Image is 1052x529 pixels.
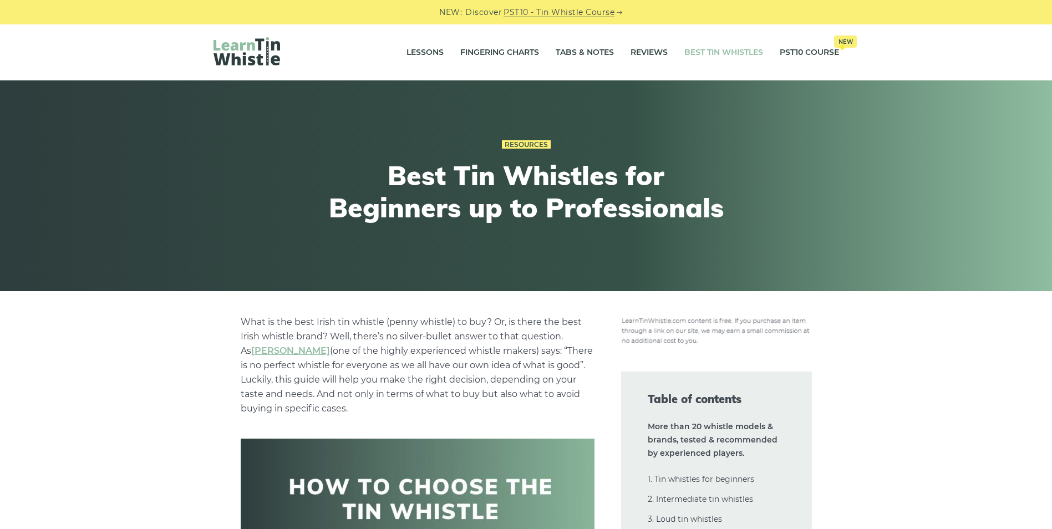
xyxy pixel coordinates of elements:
[834,35,857,48] span: New
[648,494,753,504] a: 2. Intermediate tin whistles
[648,421,777,458] strong: More than 20 whistle models & brands, tested & recommended by experienced players.
[241,315,594,416] p: What is the best Irish tin whistle (penny whistle) to buy? Or, is there the best Irish whistle br...
[631,39,668,67] a: Reviews
[322,160,730,223] h1: Best Tin Whistles for Beginners up to Professionals
[684,39,763,67] a: Best Tin Whistles
[406,39,444,67] a: Lessons
[780,39,839,67] a: PST10 CourseNew
[648,474,754,484] a: 1. Tin whistles for beginners
[214,37,280,65] img: LearnTinWhistle.com
[460,39,539,67] a: Fingering Charts
[621,315,812,345] img: disclosure
[648,391,785,407] span: Table of contents
[251,345,330,356] a: undefined (opens in a new tab)
[648,514,722,524] a: 3. Loud tin whistles
[502,140,551,149] a: Resources
[556,39,614,67] a: Tabs & Notes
